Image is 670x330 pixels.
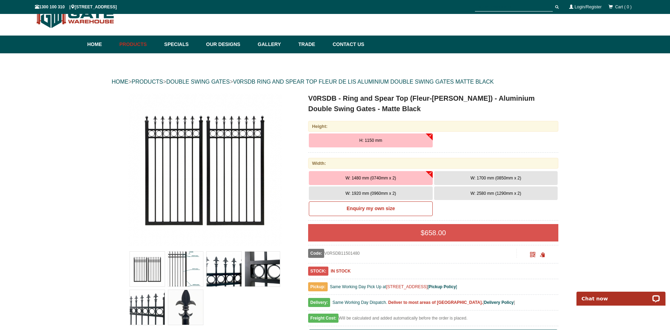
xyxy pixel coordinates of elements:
b: Deliver to most areas of [GEOGRAPHIC_DATA]. [388,300,483,305]
a: Contact Us [329,36,364,53]
span: 1300 100 310 | [STREET_ADDRESS] [35,5,117,9]
span: W: 1480 mm (0740mm x 2) [345,176,396,181]
span: H: 1150 mm [359,138,382,143]
span: Click to copy the URL [540,252,545,258]
span: W: 1700 mm (0850mm x 2) [470,176,521,181]
a: Enquiry my own size [309,201,432,216]
a: Pickup Policy [429,284,456,289]
span: Same Working Day Dispatch. [333,300,387,305]
div: [ ] [308,298,558,310]
button: W: 1480 mm (0740mm x 2) [309,171,432,185]
a: Home [87,36,116,53]
img: V0RSDB - Ring and Spear Top (Fleur-de-lis) - Aluminium Double Swing Gates - Matte Black [168,290,203,325]
img: V0RSDB - Ring and Spear Top (Fleur-de-lis) - Aluminium Double Swing Gates - Matte Black - H: 1150... [128,93,282,246]
span: 658.00 [425,229,446,237]
div: > > > [112,71,558,93]
a: HOME [112,79,128,85]
a: Click to enlarge and scan to share. [530,253,535,258]
a: Login/Register [575,5,602,9]
button: H: 1150 mm [309,133,432,147]
div: Height: [308,121,558,132]
a: V0RSDB - Ring and Spear Top (Fleur-de-lis) - Aluminium Double Swing Gates - Matte Black - H: 1150... [112,93,297,246]
button: W: 1920 mm (0960mm x 2) [309,186,432,200]
a: Our Designs [203,36,254,53]
span: Code: [308,249,324,258]
span: Same Working Day Pick Up at [ ] [330,284,457,289]
span: Delivery: [308,298,330,307]
h1: V0RSDB - Ring and Spear Top (Fleur-[PERSON_NAME]) - Aluminium Double Swing Gates - Matte Black [308,93,558,114]
input: SEARCH PRODUCTS [475,3,553,11]
span: W: 1920 mm (0960mm x 2) [345,191,396,196]
iframe: LiveChat chat widget [572,284,670,306]
div: $ [308,224,558,241]
img: V0RSDB - Ring and Spear Top (Fleur-de-lis) - Aluminium Double Swing Gates - Matte Black [168,252,203,286]
img: V0RSDB - Ring and Spear Top (Fleur-de-lis) - Aluminium Double Swing Gates - Matte Black [130,290,165,325]
a: V0RSDB RING AND SPEAR TOP FLEUR DE LIS ALUMINIUM DOUBLE SWING GATES MATTE BLACK [233,79,494,85]
a: Products [116,36,161,53]
img: V0RSDB - Ring and Spear Top (Fleur-de-lis) - Aluminium Double Swing Gates - Matte Black [207,252,241,286]
span: Pickup: [308,282,327,291]
span: Cart ( 0 ) [615,5,632,9]
span: W: 2580 mm (1290mm x 2) [470,191,521,196]
button: W: 2580 mm (1290mm x 2) [434,186,558,200]
button: W: 1700 mm (0850mm x 2) [434,171,558,185]
a: Gallery [254,36,295,53]
span: Freight Cost: [308,314,338,323]
div: Width: [308,158,558,169]
a: Trade [295,36,329,53]
img: V0RSDB - Ring and Spear Top (Fleur-de-lis) - Aluminium Double Swing Gates - Matte Black [130,252,165,286]
img: V0RSDB - Ring and Spear Top (Fleur-de-lis) - Aluminium Double Swing Gates - Matte Black [245,252,280,286]
a: PRODUCTS [132,79,163,85]
span: STOCK: [308,267,328,276]
div: V0RSDB11501480 [308,249,516,258]
b: IN STOCK [331,269,351,274]
a: Delivery Policy [484,300,514,305]
b: Enquiry my own size [347,206,395,211]
a: [STREET_ADDRESS] [386,284,428,289]
a: DOUBLE SWING GATES [166,79,230,85]
a: Specials [161,36,203,53]
div: Will be calculated and added automatically before the order is placed. [308,314,558,326]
